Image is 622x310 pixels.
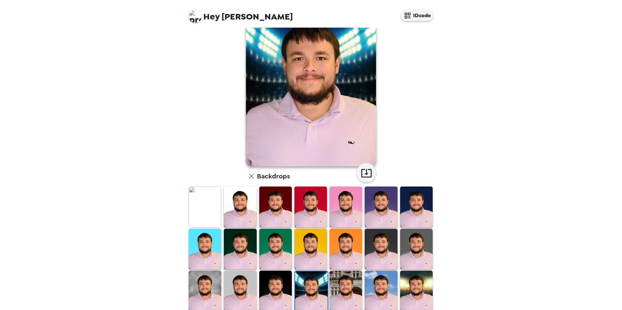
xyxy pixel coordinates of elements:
img: user [246,4,376,166]
span: [PERSON_NAME] [189,6,293,21]
span: Hey [203,11,220,22]
img: profile pic [189,10,202,23]
h6: Backdrops [257,171,290,181]
img: Original [189,187,221,227]
button: IDcode [401,10,433,21]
